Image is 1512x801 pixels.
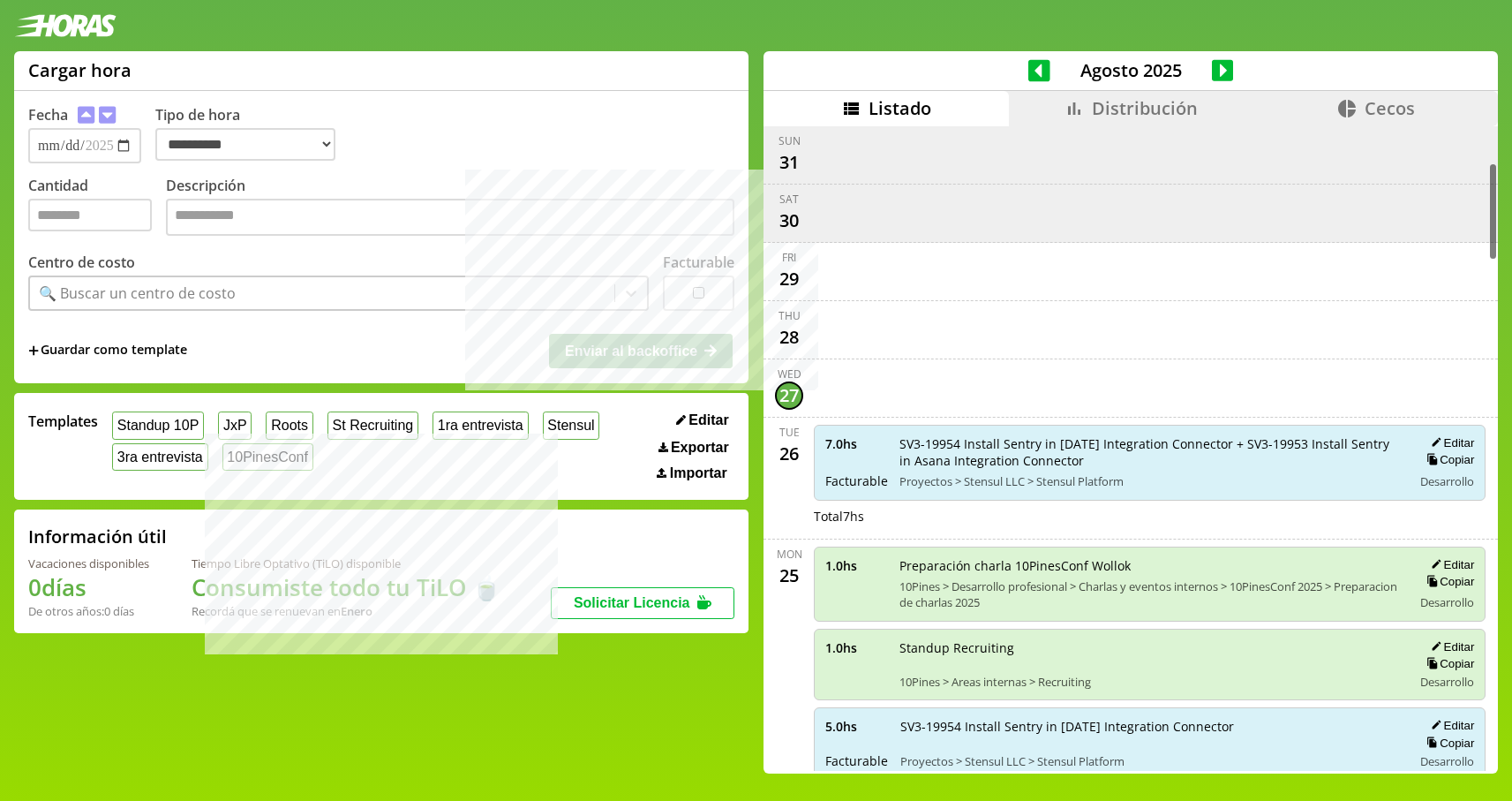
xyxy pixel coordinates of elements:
[551,587,734,619] button: Solicitar Licencia
[327,412,418,439] button: St Recruiting
[825,557,887,574] span: 1.0 hs
[671,440,729,456] span: Exportar
[670,465,727,481] span: Importar
[266,412,312,439] button: Roots
[775,562,803,590] div: 25
[14,14,117,37] img: logotipo
[777,547,802,562] div: Mon
[1425,557,1474,572] button: Editar
[28,176,166,240] label: Cantidad
[28,341,39,360] span: +
[1421,452,1474,467] button: Copiar
[218,412,252,439] button: JxP
[825,472,887,489] span: Facturable
[1420,594,1474,610] span: Desarrollo
[764,126,1498,772] div: scrollable content
[28,603,149,619] div: De otros años: 0 días
[1421,656,1474,671] button: Copiar
[775,207,803,235] div: 30
[28,199,152,231] input: Cantidad
[899,578,1400,610] span: 10Pines > Desarrollo profesional > Charlas y eventos internos > 10PinesConf 2025 > Preparacion de...
[869,96,931,120] span: Listado
[779,425,800,440] div: Tue
[112,412,204,439] button: Standup 10P
[825,435,887,452] span: 7.0 hs
[663,253,734,272] label: Facturable
[192,603,500,619] div: Recordá que se renuevan en
[222,443,313,471] button: 10PinesConf
[1050,58,1212,82] span: Agosto 2025
[779,133,801,148] div: Sun
[653,439,734,457] button: Exportar
[899,435,1400,469] span: SV3-19954 Install Sentry in [DATE] Integration Connector + SV3-19953 Install Sentry in Asana Inte...
[899,557,1400,574] span: Preparación charla 10PinesConf Wollok
[1420,473,1474,489] span: Desarrollo
[28,105,68,125] label: Fecha
[28,525,167,548] h2: Información útil
[775,265,803,293] div: 29
[155,128,335,161] select: Tipo de hora
[166,199,734,236] textarea: Descripción
[543,412,600,439] button: Stensul
[899,473,1400,489] span: Proyectos > Stensul LLC > Stensul Platform
[778,366,801,382] div: Wed
[1420,674,1474,690] span: Desarrollo
[775,148,803,177] div: 31
[28,571,149,603] h1: 0 días
[155,105,350,163] label: Tipo de hora
[28,555,149,571] div: Vacaciones disponibles
[671,412,734,429] button: Editar
[166,176,734,240] label: Descripción
[775,323,803,351] div: 28
[1421,574,1474,589] button: Copiar
[574,595,690,610] span: Solicitar Licencia
[1420,753,1474,769] span: Desarrollo
[782,250,796,265] div: Fri
[825,752,888,769] span: Facturable
[899,639,1400,656] span: Standup Recruiting
[1425,718,1474,733] button: Editar
[1421,736,1474,751] button: Copiar
[112,443,208,471] button: 3ra entrevista
[1092,96,1198,120] span: Distribución
[433,412,529,439] button: 1ra entrevista
[814,508,1486,525] div: Total 7 hs
[28,341,187,360] span: +Guardar como template
[899,674,1400,690] span: 10Pines > Areas internas > Recruiting
[192,555,500,571] div: Tiempo Libre Optativo (TiLO) disponible
[825,718,888,735] span: 5.0 hs
[779,308,801,323] div: Thu
[28,412,98,431] span: Templates
[775,382,803,410] div: 27
[688,412,728,428] span: Editar
[1365,96,1415,120] span: Cecos
[28,253,135,272] label: Centro de costo
[825,639,887,656] span: 1.0 hs
[900,753,1400,769] span: Proyectos > Stensul LLC > Stensul Platform
[1425,639,1474,654] button: Editar
[192,571,500,603] h1: Consumiste todo tu TiLO 🍵
[779,192,799,207] div: Sat
[39,283,236,303] div: 🔍 Buscar un centro de costo
[775,440,803,468] div: 26
[900,718,1400,735] span: SV3-19954 Install Sentry in [DATE] Integration Connector
[1425,435,1474,450] button: Editar
[341,603,372,619] b: Enero
[28,58,132,82] h1: Cargar hora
